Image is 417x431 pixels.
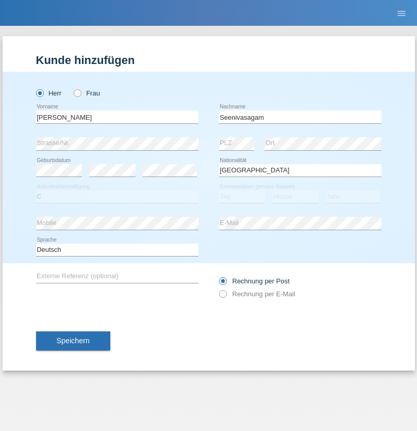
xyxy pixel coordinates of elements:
input: Herr [36,89,43,96]
a: menu [391,10,412,16]
i: menu [396,8,407,19]
label: Rechnung per Post [219,277,290,285]
input: Frau [74,89,80,96]
button: Speichern [36,331,110,351]
h1: Kunde hinzufügen [36,54,381,67]
span: Speichern [57,337,90,345]
input: Rechnung per E-Mail [219,290,226,303]
label: Herr [36,89,62,97]
label: Rechnung per E-Mail [219,290,295,298]
label: Frau [74,89,100,97]
input: Rechnung per Post [219,277,226,290]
